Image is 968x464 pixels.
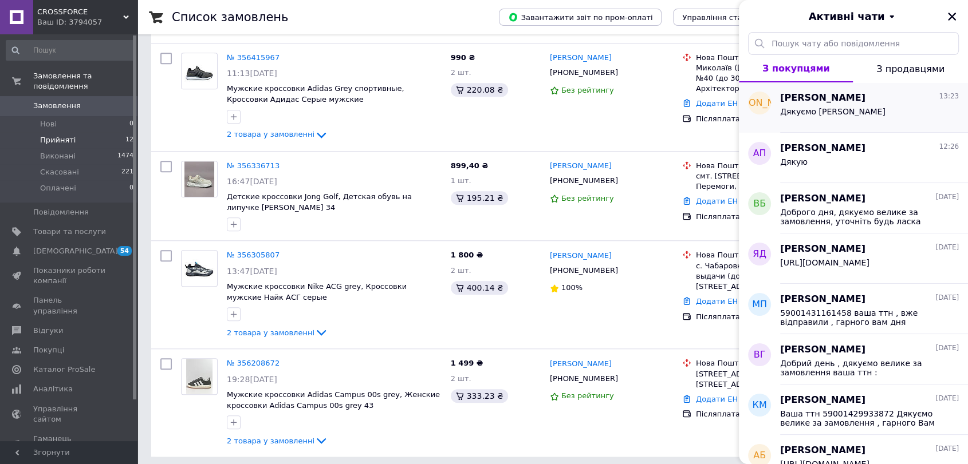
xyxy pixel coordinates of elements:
span: [DATE] [935,444,959,454]
img: Фото товару [184,161,215,197]
span: Ваша ттн 59001429933872 Дякуємо велике за замовлення , гарного Вам дня. Вже відправили [780,409,943,427]
span: Активні чати [808,9,884,24]
div: Післяплата [696,114,832,124]
span: [PERSON_NAME] [780,293,865,306]
img: Фото товару [184,53,215,89]
span: Без рейтингу [561,391,614,400]
span: Гаманець компанії [33,434,106,454]
a: № 356415967 [227,53,280,62]
span: [PERSON_NAME] [780,444,865,457]
span: Оплачені [40,183,76,193]
span: 899,40 ₴ [451,161,489,170]
button: Активні чати [771,9,936,24]
div: 333.23 ₴ [451,389,508,403]
span: 12:26 [939,142,959,152]
div: [PHONE_NUMBER] [548,263,620,278]
a: Додати ЕН [696,197,738,205]
div: 220.08 ₴ [451,83,508,97]
a: Мужские кроссовки Nike ACG grey, Кроссовки мужские Найк АСГ серые [227,282,407,302]
span: 1 499 ₴ [451,359,483,367]
span: 2 шт. [451,266,471,275]
span: 19:28[DATE] [227,375,277,384]
div: Післяплата [696,312,832,322]
span: 13:23 [939,92,959,101]
a: № 356305807 [227,251,280,259]
input: Пошук [6,40,135,61]
span: 2 шт. [451,374,471,383]
div: 400.14 ₴ [451,281,508,295]
span: 990 ₴ [451,53,475,62]
button: ВБ[PERSON_NAME][DATE]Доброго дня, дякуємо велике за замовлення, уточніть будь ласка розмір для ві... [739,183,968,233]
span: Дякую [780,157,808,166]
a: Фото товару [181,161,218,197]
span: [DATE] [935,192,959,202]
span: Виконані [40,151,76,161]
span: 54 [117,246,132,256]
span: Детские кроссовки Jong Golf, Детская обувь на липучке [PERSON_NAME] 34 [227,192,412,212]
span: ВГ [754,348,766,362]
span: [PERSON_NAME] [780,142,865,155]
button: [PERSON_NAME][PERSON_NAME]13:23Дякуємо [PERSON_NAME] [739,82,968,133]
button: ВГ[PERSON_NAME][DATE]Добрий день , дякуємо велике за замовлення ваша ттн : 59001431053692 [739,334,968,384]
a: [PERSON_NAME] [550,53,612,64]
span: 1 800 ₴ [451,251,483,259]
a: 2 товара у замовленні [227,328,328,336]
a: 2 товара у замовленні [227,436,328,445]
span: Повідомлення [33,207,89,217]
span: Панель управління [33,295,106,316]
span: Мужские кроссовки Adidas Grey спортивные, Кроссовки Адидас Серые мужские [227,84,404,104]
span: З покупцями [762,63,830,74]
span: 221 [121,167,133,177]
a: Фото товару [181,250,218,287]
span: Товари та послуги [33,227,106,237]
span: Управління сайтом [33,404,106,425]
div: Нова Пошта [696,53,832,63]
a: [PERSON_NAME] [550,251,612,261]
span: 100% [561,283,583,292]
span: Покупці [33,345,64,355]
button: Управління статусами [673,9,779,26]
button: Завантажити звіт по пром-оплаті [499,9,662,26]
span: Замовлення [33,101,81,111]
a: [PERSON_NAME] [550,161,612,172]
span: Нові [40,119,57,129]
span: [PERSON_NAME] [780,192,865,205]
span: Дякуємо [PERSON_NAME] [780,107,886,116]
button: Закрити [945,10,959,23]
span: 2 товара у замовленні [227,130,314,138]
span: Завантажити звіт по пром-оплаті [508,12,652,22]
button: АП[PERSON_NAME]12:26Дякую [739,133,968,183]
span: [DEMOGRAPHIC_DATA] [33,246,118,256]
span: Каталог ProSale [33,364,95,375]
span: [DATE] [935,293,959,303]
span: 1474 [117,151,133,161]
span: 2 шт. [451,68,471,77]
span: [URL][DOMAIN_NAME] [780,258,869,267]
span: Замовлення та повідомлення [33,71,137,92]
button: КМ[PERSON_NAME][DATE]Ваша ттн 59001429933872 Дякуємо велике за замовлення , гарного Вам дня. Вже ... [739,384,968,435]
img: Фото товару [186,359,213,394]
div: [PHONE_NUMBER] [548,173,620,188]
div: Нова Пошта [696,161,832,171]
a: Додати ЕН [696,395,738,403]
span: [DATE] [935,394,959,403]
span: ЯД [753,248,766,261]
span: 2 товара у замовленні [227,436,314,445]
span: АБ [753,449,766,462]
a: Фото товару [181,53,218,89]
span: 11:13[DATE] [227,69,277,78]
span: [PERSON_NAME] [780,92,865,105]
span: [DATE] [935,243,959,252]
span: МП [752,298,767,311]
span: [PERSON_NAME] [780,394,865,407]
span: [PERSON_NAME] [780,343,865,356]
span: З продавцями [876,64,945,74]
a: Додати ЕН [696,99,738,108]
button: З покупцями [739,55,853,82]
span: 0 [129,183,133,193]
span: 16:47[DATE] [227,177,277,186]
div: Нова Пошта [696,250,832,260]
span: АП [753,147,766,160]
a: Додати ЕН [696,297,738,306]
a: Мужские кроссовки Adidas Campus 00s grey, Женские кроссовки Adidas Campus 00s grey 43 [227,390,440,410]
